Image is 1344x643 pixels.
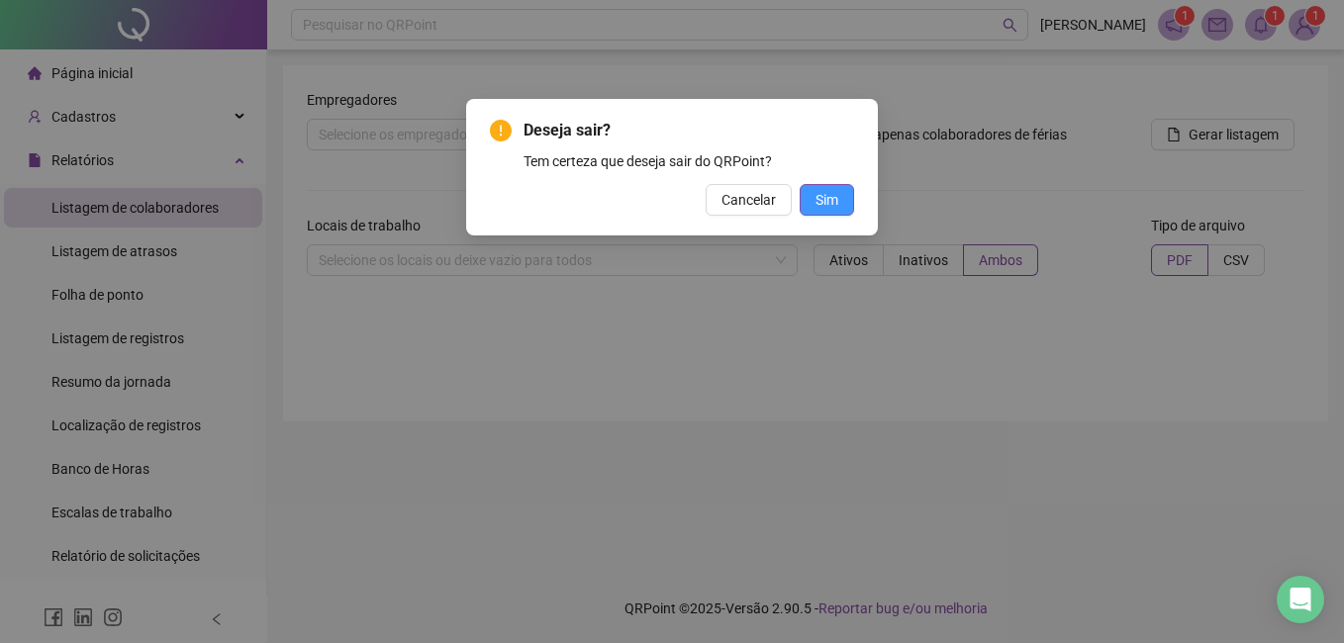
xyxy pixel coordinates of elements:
[524,119,854,142] span: Deseja sair?
[706,184,792,216] button: Cancelar
[721,189,776,211] span: Cancelar
[490,120,512,141] span: exclamation-circle
[800,184,854,216] button: Sim
[1277,576,1324,623] div: Open Intercom Messenger
[524,150,854,172] div: Tem certeza que deseja sair do QRPoint?
[816,189,838,211] span: Sim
